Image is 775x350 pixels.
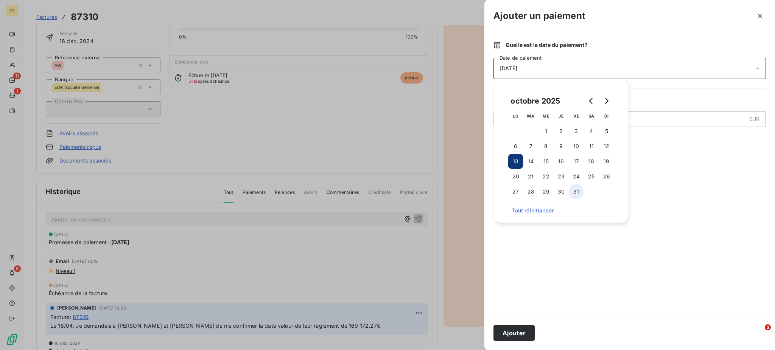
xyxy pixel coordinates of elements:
[569,108,584,124] th: vendredi
[749,324,767,342] iframe: Intercom live chat
[599,139,614,154] button: 12
[523,169,538,184] button: 21
[508,139,523,154] button: 6
[508,95,563,107] div: octobre 2025
[523,184,538,199] button: 28
[554,139,569,154] button: 9
[538,108,554,124] th: mercredi
[599,169,614,184] button: 26
[569,154,584,169] button: 17
[554,169,569,184] button: 23
[599,154,614,169] button: 19
[569,169,584,184] button: 24
[508,169,523,184] button: 20
[506,41,588,49] span: Quelle est la date du paiement ?
[554,108,569,124] th: jeudi
[599,108,614,124] th: dimanche
[554,124,569,139] button: 2
[523,154,538,169] button: 14
[584,108,599,124] th: samedi
[538,169,554,184] button: 22
[500,65,517,71] span: [DATE]
[584,124,599,139] button: 4
[493,133,766,141] span: Nouveau solde dû :
[569,184,584,199] button: 31
[599,124,614,139] button: 5
[538,154,554,169] button: 15
[538,139,554,154] button: 8
[569,139,584,154] button: 10
[538,184,554,199] button: 29
[554,154,569,169] button: 16
[538,124,554,139] button: 1
[554,184,569,199] button: 30
[569,124,584,139] button: 3
[512,208,610,214] span: Tout réinitialiser
[599,93,614,108] button: Go to next month
[493,325,535,341] button: Ajouter
[493,9,585,23] h3: Ajouter un paiement
[508,154,523,169] button: 13
[584,139,599,154] button: 11
[523,108,538,124] th: mardi
[584,169,599,184] button: 25
[508,108,523,124] th: lundi
[584,154,599,169] button: 18
[765,324,771,330] span: 3
[523,139,538,154] button: 7
[508,184,523,199] button: 27
[584,93,599,108] button: Go to previous month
